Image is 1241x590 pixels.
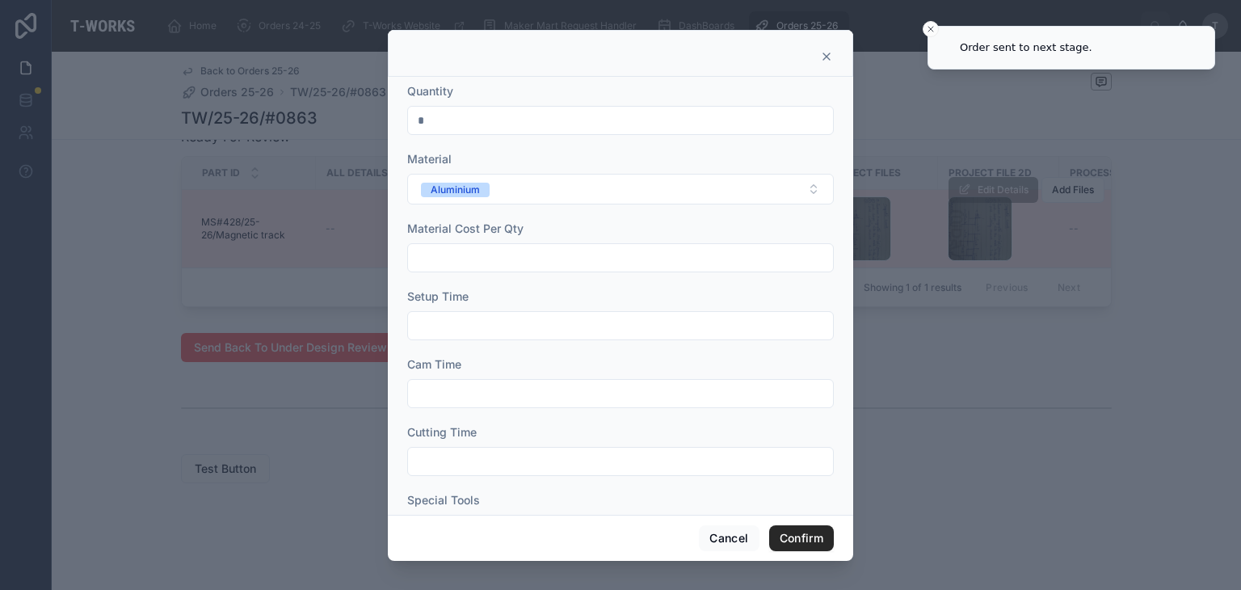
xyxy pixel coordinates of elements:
button: Confirm [769,525,834,551]
span: Setup Time [407,289,469,303]
span: Special Tools [407,493,480,507]
button: Close toast [923,21,939,37]
span: Quantity [407,84,453,98]
div: Order sent to next stage. [960,40,1092,56]
span: Material Cost Per Qty [407,221,524,235]
span: Cam Time [407,357,461,371]
div: Aluminium [431,183,480,197]
span: Material [407,152,452,166]
button: Select Button [407,174,834,204]
button: Cancel [699,525,759,551]
span: Cutting Time [407,425,477,439]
